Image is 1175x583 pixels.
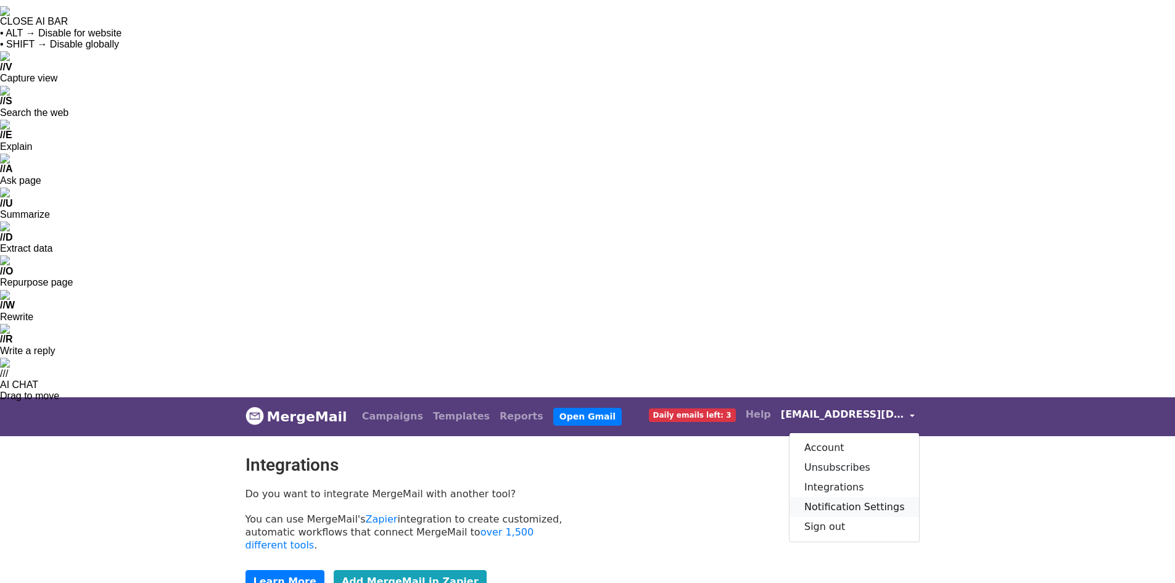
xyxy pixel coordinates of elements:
[790,517,920,537] a: Sign out
[357,404,428,429] a: Campaigns
[245,403,347,429] a: MergeMail
[553,408,622,426] a: Open Gmail
[495,404,548,429] a: Reports
[245,526,534,551] a: over 1,500 different tools
[644,402,741,427] a: Daily emails left: 3
[790,438,920,458] a: Account
[790,458,920,478] a: Unsubscribes
[649,408,736,422] span: Daily emails left: 3
[790,497,920,517] a: Notification Settings
[776,402,920,431] a: [EMAIL_ADDRESS][DOMAIN_NAME]
[790,478,920,497] a: Integrations
[789,432,920,542] div: [EMAIL_ADDRESS][DOMAIN_NAME]
[428,404,495,429] a: Templates
[245,455,579,476] h2: Integrations
[245,407,264,425] img: MergeMail logo
[741,402,776,427] a: Help
[245,487,579,500] p: Do you want to integrate MergeMail with another tool?
[366,513,398,525] a: Zapier
[781,407,904,422] span: [EMAIL_ADDRESS][DOMAIN_NAME]
[1113,524,1175,583] iframe: Chat Widget
[245,513,579,552] p: You can use MergeMail's integration to create customized, automatic workflows that connect MergeM...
